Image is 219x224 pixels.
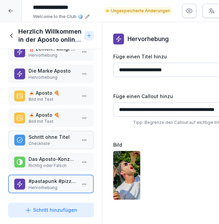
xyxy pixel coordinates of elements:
[8,153,94,171] div: Das Aposto-Konzept steht für ausgefallene Pizza- und PastakreationenRichtig oder Falsch
[18,27,82,44] h1: Herzlich Willkommen in der Aposto online Lernwelt 🍕
[29,89,76,96] p: 🍝 Aposto 🍕
[29,141,76,147] p: Checkliste
[8,203,94,218] button: Schritt hinzufügen
[29,133,76,141] p: Schritt ohne Titel
[8,175,94,193] div: #pastapunk #pizzapunkHervorhebung
[29,155,76,163] p: Das Aposto-Konzept steht für ausgefallene Pizza- und Pastakreationen
[25,207,77,214] div: Schritt hinzufügen
[29,163,76,169] p: Richtig oder Falsch
[8,109,94,127] div: 🍝 Aposto 🍕Bild mit Text
[29,185,76,191] p: Hervorhebung
[33,13,83,20] p: Welcome to the Club 🪩
[8,42,94,61] div: ‼️ Lernen.. klingt auf den ersten Moment ödeHervorhebung
[29,118,76,125] p: Bild mit Text
[29,74,76,80] p: Hervorhebung
[29,52,76,58] p: Hervorhebung
[8,87,94,105] div: 🍝 Aposto 🍕Bild mit Text
[8,131,94,149] div: Schritt ohne TitelCheckliste
[29,178,76,185] p: #pastapunk #pizzapunk
[128,34,169,43] p: Hervorhebung
[111,8,170,14] p: Ungespeicherte Änderungen
[8,64,94,83] div: Die Marke ApostoHervorhebung
[29,111,76,118] p: 🍝 Aposto 🍕
[29,67,76,74] p: Die Marke Aposto
[29,96,76,102] p: Bild mit Text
